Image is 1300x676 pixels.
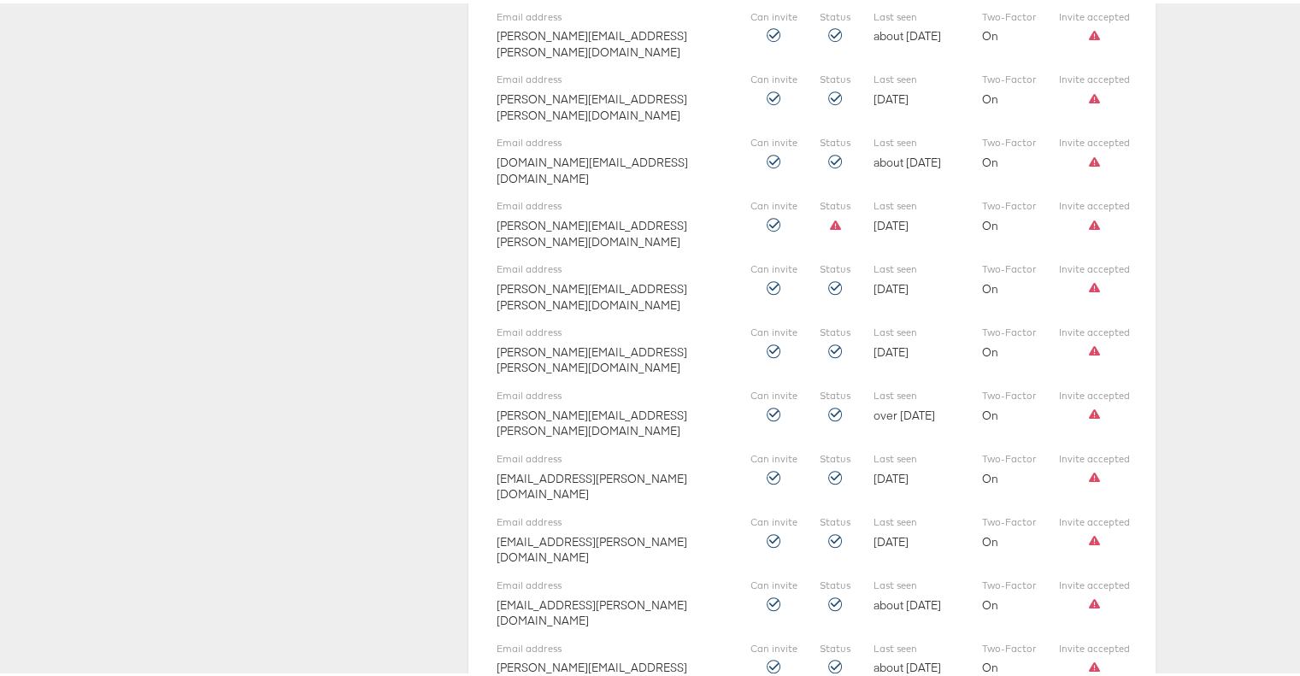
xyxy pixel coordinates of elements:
label: Email address [497,450,727,463]
div: On [981,70,1036,103]
label: Two-Factor [981,260,1036,273]
label: Invite accepted [1059,8,1130,21]
div: On [981,639,1036,673]
div: On [981,323,1036,356]
div: On [981,513,1036,546]
label: Invite accepted [1059,197,1130,210]
label: Status [820,450,850,463]
label: Can invite [750,639,797,653]
label: Status [820,260,850,273]
div: [DATE] [874,513,959,546]
label: Email address [497,133,727,147]
div: [PERSON_NAME][EMAIL_ADDRESS][PERSON_NAME][DOMAIN_NAME] [497,8,727,57]
div: [DATE] [874,323,959,356]
label: Invite accepted [1059,576,1130,590]
label: Status [820,513,850,526]
label: Status [820,639,850,653]
label: Last seen [874,260,959,273]
div: [DATE] [874,260,959,293]
label: Last seen [874,639,959,653]
label: Last seen [874,197,959,210]
div: On [981,133,1036,167]
label: Status [820,386,850,400]
div: [PERSON_NAME][EMAIL_ADDRESS][PERSON_NAME][DOMAIN_NAME] [497,70,727,120]
div: about [DATE] [874,576,959,609]
label: Last seen [874,513,959,526]
label: Last seen [874,323,959,337]
div: [EMAIL_ADDRESS][PERSON_NAME][DOMAIN_NAME] [497,576,727,626]
div: [PERSON_NAME][EMAIL_ADDRESS][PERSON_NAME][DOMAIN_NAME] [497,197,727,246]
label: Can invite [750,513,797,526]
label: Email address [497,576,727,590]
label: Can invite [750,576,797,590]
label: Status [820,8,850,21]
label: Last seen [874,386,959,400]
label: Status [820,133,850,147]
label: Email address [497,260,727,273]
div: [DATE] [874,197,959,230]
label: Invite accepted [1059,323,1130,337]
label: Last seen [874,8,959,21]
div: [PERSON_NAME][EMAIL_ADDRESS][PERSON_NAME][DOMAIN_NAME] [497,260,727,309]
div: On [981,197,1036,230]
label: Invite accepted [1059,260,1130,273]
label: Can invite [750,260,797,273]
label: Last seen [874,133,959,147]
label: Status [820,323,850,337]
label: Status [820,197,850,210]
label: Email address [497,70,727,84]
div: [PERSON_NAME][EMAIL_ADDRESS][PERSON_NAME][DOMAIN_NAME] [497,323,727,373]
div: over [DATE] [874,386,959,420]
label: Last seen [874,70,959,84]
label: Two-Factor [981,197,1036,210]
label: Two-Factor [981,70,1036,84]
div: about [DATE] [874,639,959,673]
label: Email address [497,8,727,21]
div: [DATE] [874,70,959,103]
label: Status [820,70,850,84]
label: Email address [497,197,727,210]
label: Email address [497,323,727,337]
label: Can invite [750,323,797,337]
label: Two-Factor [981,8,1036,21]
label: Two-Factor [981,639,1036,653]
label: Email address [497,639,727,653]
label: Two-Factor [981,386,1036,400]
div: [EMAIL_ADDRESS][PERSON_NAME][DOMAIN_NAME] [497,450,727,499]
div: On [981,576,1036,609]
div: [DATE] [874,450,959,483]
label: Two-Factor [981,450,1036,463]
div: On [981,386,1036,420]
label: Invite accepted [1059,639,1130,653]
label: Email address [497,386,727,400]
label: Can invite [750,386,797,400]
div: On [981,450,1036,483]
label: Two-Factor [981,133,1036,147]
label: Invite accepted [1059,513,1130,526]
label: Status [820,576,850,590]
label: Can invite [750,8,797,21]
label: Last seen [874,576,959,590]
label: Invite accepted [1059,450,1130,463]
div: [EMAIL_ADDRESS][PERSON_NAME][DOMAIN_NAME] [497,513,727,562]
label: Last seen [874,450,959,463]
div: On [981,8,1036,41]
label: Invite accepted [1059,70,1130,84]
label: Two-Factor [981,513,1036,526]
label: Two-Factor [981,576,1036,590]
div: [DOMAIN_NAME][EMAIL_ADDRESS][DOMAIN_NAME] [497,133,727,183]
div: about [DATE] [874,133,959,167]
div: about [DATE] [874,8,959,41]
div: [PERSON_NAME][EMAIL_ADDRESS][PERSON_NAME][DOMAIN_NAME] [497,386,727,436]
label: Can invite [750,197,797,210]
label: Invite accepted [1059,133,1130,147]
label: Two-Factor [981,323,1036,337]
label: Can invite [750,450,797,463]
label: Invite accepted [1059,386,1130,400]
label: Can invite [750,70,797,84]
label: Email address [497,513,727,526]
div: On [981,260,1036,293]
label: Can invite [750,133,797,147]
